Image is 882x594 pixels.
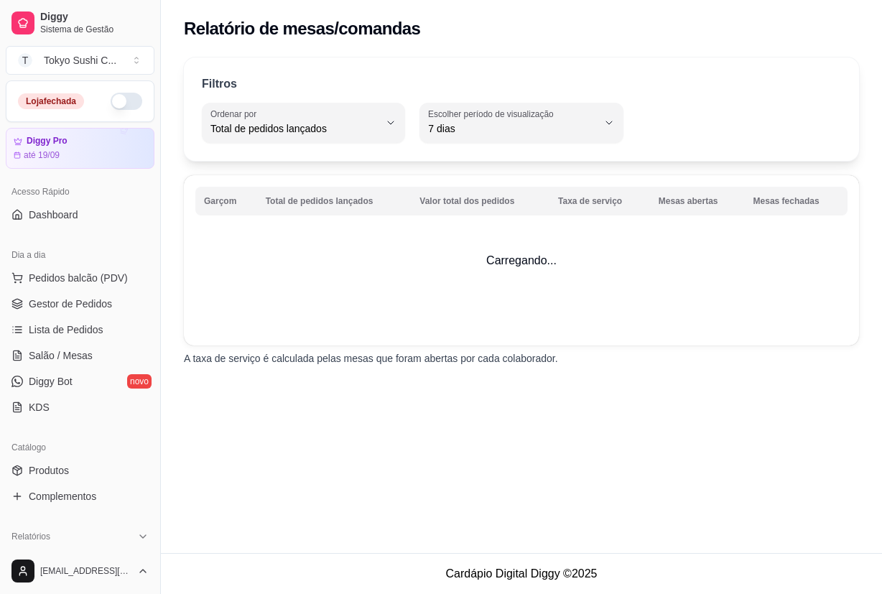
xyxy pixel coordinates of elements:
[6,292,154,315] a: Gestor de Pedidos
[6,459,154,482] a: Produtos
[6,436,154,459] div: Catálogo
[29,297,112,311] span: Gestor de Pedidos
[40,565,131,577] span: [EMAIL_ADDRESS][DOMAIN_NAME]
[161,553,882,594] footer: Cardápio Digital Diggy © 2025
[428,121,597,136] span: 7 dias
[6,46,154,75] button: Select a team
[29,400,50,414] span: KDS
[44,53,116,68] div: Tokyo Sushi C ...
[6,6,154,40] a: DiggySistema de Gestão
[40,11,149,24] span: Diggy
[6,344,154,367] a: Salão / Mesas
[40,24,149,35] span: Sistema de Gestão
[29,322,103,337] span: Lista de Pedidos
[24,149,60,161] article: até 19/09
[18,93,84,109] div: Loja fechada
[6,370,154,393] a: Diggy Botnovo
[419,103,623,143] button: Escolher período de visualização7 dias
[202,75,237,93] p: Filtros
[18,53,32,68] span: T
[6,318,154,341] a: Lista de Pedidos
[29,374,73,389] span: Diggy Bot
[6,243,154,266] div: Dia a dia
[210,121,379,136] span: Total de pedidos lançados
[29,463,69,478] span: Produtos
[6,203,154,226] a: Dashboard
[27,136,68,147] article: Diggy Pro
[202,103,405,143] button: Ordenar porTotal de pedidos lançados
[6,266,154,289] button: Pedidos balcão (PDV)
[29,489,96,503] span: Complementos
[210,108,261,120] label: Ordenar por
[6,396,154,419] a: KDS
[184,175,859,345] td: Carregando...
[29,271,128,285] span: Pedidos balcão (PDV)
[428,108,558,120] label: Escolher período de visualização
[11,531,50,542] span: Relatórios
[184,17,420,40] h2: Relatório de mesas/comandas
[111,93,142,110] button: Alterar Status
[29,208,78,222] span: Dashboard
[6,485,154,508] a: Complementos
[6,554,154,588] button: [EMAIL_ADDRESS][DOMAIN_NAME]
[184,351,859,366] p: A taxa de serviço é calculada pelas mesas que foram abertas por cada colaborador.
[29,348,93,363] span: Salão / Mesas
[6,128,154,169] a: Diggy Proaté 19/09
[6,180,154,203] div: Acesso Rápido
